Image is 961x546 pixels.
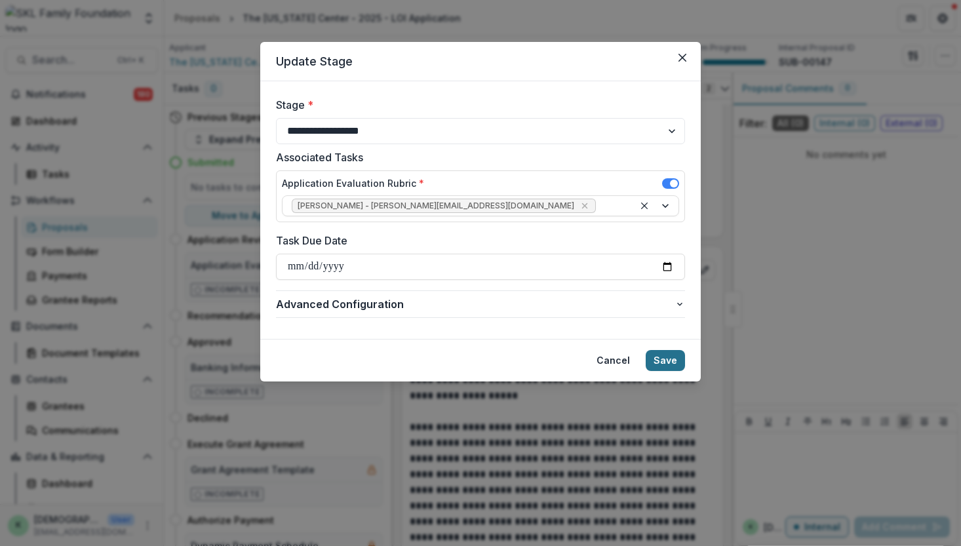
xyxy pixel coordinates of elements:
div: Clear selected options [637,198,652,214]
button: Save [646,350,685,371]
button: Close [672,47,693,68]
label: Application Evaluation Rubric [282,176,424,190]
span: Advanced Configuration [276,296,675,312]
label: Associated Tasks [276,149,677,165]
header: Update Stage [260,42,701,81]
div: Remove kristen - khuepenbecker@resanpartners.com [578,199,591,212]
span: [PERSON_NAME] - [PERSON_NAME][EMAIL_ADDRESS][DOMAIN_NAME] [298,201,574,210]
label: Stage [276,97,677,113]
label: Task Due Date [276,233,677,248]
button: Advanced Configuration [276,291,685,317]
button: Cancel [589,350,638,371]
